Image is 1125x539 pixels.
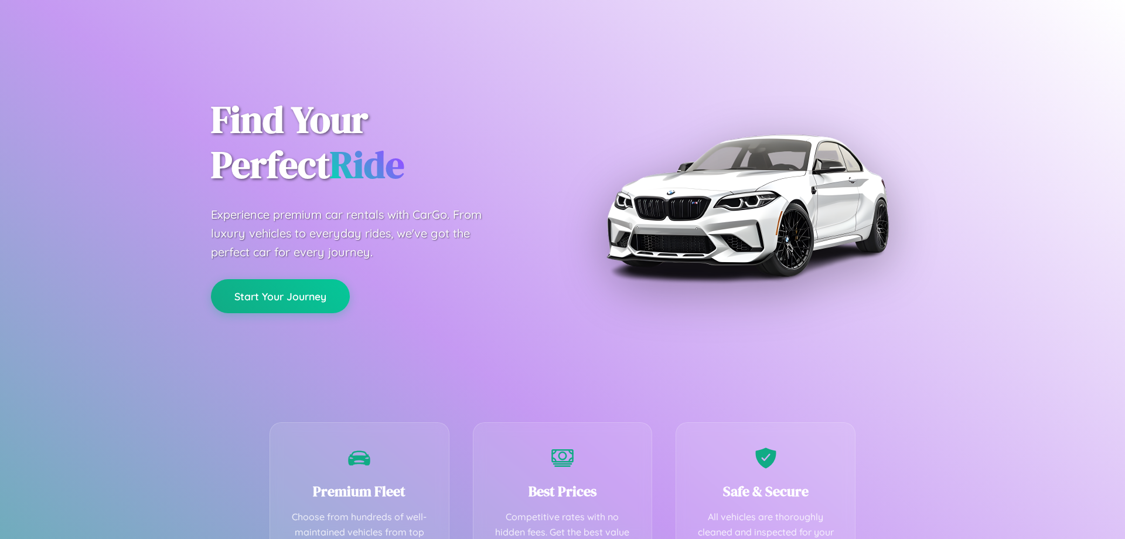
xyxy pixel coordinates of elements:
[601,59,894,352] img: Premium BMW car rental vehicle
[211,279,350,313] button: Start Your Journey
[491,482,635,501] h3: Best Prices
[211,205,504,262] p: Experience premium car rentals with CarGo. From luxury vehicles to everyday rides, we've got the ...
[330,139,404,190] span: Ride
[694,482,837,501] h3: Safe & Secure
[288,482,431,501] h3: Premium Fleet
[211,97,545,188] h1: Find Your Perfect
